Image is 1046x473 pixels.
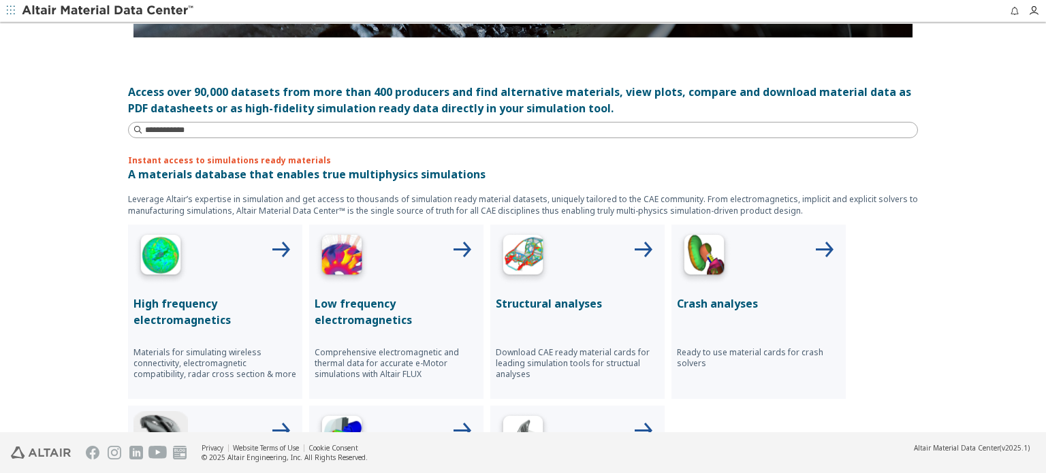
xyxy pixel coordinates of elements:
span: Altair Material Data Center [914,443,1000,453]
p: Low frequency electromagnetics [315,295,478,328]
img: Altair Material Data Center [22,4,195,18]
img: Altair Engineering [11,446,71,459]
p: Materials for simulating wireless connectivity, electromagnetic compatibility, radar cross sectio... [133,347,297,380]
p: Comprehensive electromagnetic and thermal data for accurate e-Motor simulations with Altair FLUX [315,347,478,380]
img: Injection Molding Icon [133,411,188,466]
img: 3D Printing Icon [496,411,550,466]
p: Download CAE ready material cards for leading simulation tools for structual analyses [496,347,659,380]
img: High Frequency Icon [133,230,188,284]
button: High Frequency IconHigh frequency electromagneticsMaterials for simulating wireless connectivity,... [128,225,302,399]
p: Structural analyses [496,295,659,312]
button: Crash Analyses IconCrash analysesReady to use material cards for crash solvers [671,225,846,399]
p: Leverage Altair’s expertise in simulation and get access to thousands of simulation ready materia... [128,193,918,216]
button: Structural Analyses IconStructural analysesDownload CAE ready material cards for leading simulati... [490,225,665,399]
p: Ready to use material cards for crash solvers [677,347,840,369]
img: Crash Analyses Icon [677,230,731,284]
a: Cookie Consent [308,443,358,453]
p: High frequency electromagnetics [133,295,297,328]
p: Crash analyses [677,295,840,312]
img: Low Frequency Icon [315,230,369,284]
div: (v2025.1) [914,443,1030,453]
img: Polymer Extrusion Icon [315,411,369,466]
button: Low Frequency IconLow frequency electromagneticsComprehensive electromagnetic and thermal data fo... [309,225,484,399]
a: Website Terms of Use [233,443,299,453]
div: © 2025 Altair Engineering, Inc. All Rights Reserved. [202,453,368,462]
img: Structural Analyses Icon [496,230,550,284]
p: Instant access to simulations ready materials [128,154,918,166]
p: A materials database that enables true multiphysics simulations [128,166,918,182]
a: Privacy [202,443,223,453]
div: Access over 90,000 datasets from more than 400 producers and find alternative materials, view plo... [128,84,918,116]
